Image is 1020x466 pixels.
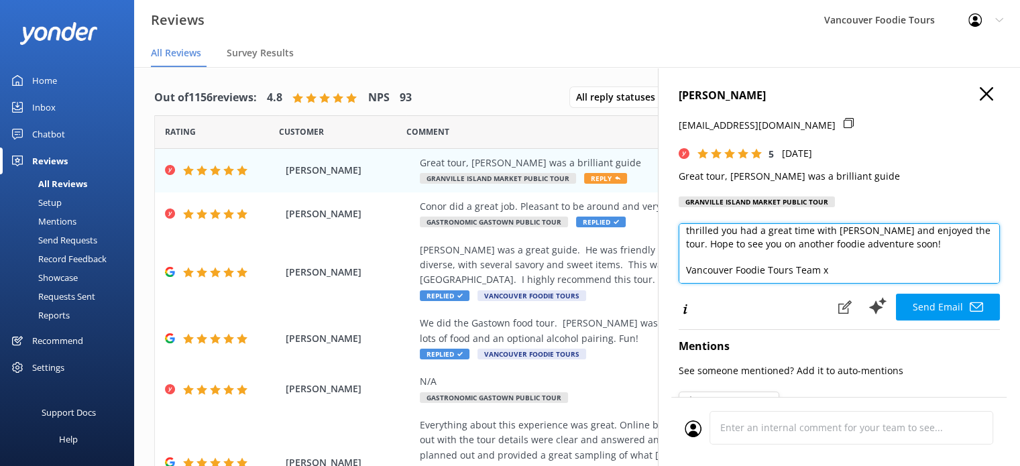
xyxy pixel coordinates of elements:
[679,169,1000,184] p: Great tour, [PERSON_NAME] was a brilliant guide
[8,231,97,249] div: Send Requests
[32,67,57,94] div: Home
[679,196,835,207] div: Granville Island Market Public Tour
[32,121,65,148] div: Chatbot
[679,87,1000,105] h4: [PERSON_NAME]
[368,89,390,107] h4: NPS
[769,148,774,160] span: 5
[286,207,413,221] span: [PERSON_NAME]
[267,89,282,107] h4: 4.8
[576,90,663,105] span: All reply statuses
[8,306,70,325] div: Reports
[8,306,134,325] a: Reports
[584,173,627,184] span: Reply
[8,287,134,306] a: Requests Sent
[420,173,576,184] span: Granville Island Market Public Tour
[32,94,56,121] div: Inbox
[8,174,134,193] a: All Reviews
[8,174,87,193] div: All Reviews
[685,420,701,437] img: user_profile.svg
[8,193,134,212] a: Setup
[679,338,1000,355] h4: Mentions
[980,87,993,102] button: Close
[227,46,294,60] span: Survey Results
[782,146,812,161] p: [DATE]
[286,331,413,346] span: [PERSON_NAME]
[576,217,626,227] span: Replied
[420,243,909,288] div: [PERSON_NAME] was a great guide. He was friendly and knowledgeable. The food was excellent and qu...
[286,163,413,178] span: [PERSON_NAME]
[8,268,134,287] a: Showcase
[420,217,568,227] span: Gastronomic Gastown Public Tour
[420,392,568,403] span: Gastronomic Gastown Public Tour
[8,249,134,268] a: Record Feedback
[896,294,1000,321] button: Send Email
[8,212,134,231] a: Mentions
[420,199,909,214] div: Conor did a great job. Pleasant to be around and very knowledgeable
[286,265,413,280] span: [PERSON_NAME]
[400,89,412,107] h4: 93
[279,125,324,138] span: Date
[8,249,107,268] div: Record Feedback
[32,327,83,354] div: Recommend
[8,287,95,306] div: Requests Sent
[477,290,586,301] span: Vancouver Foodie Tours
[42,399,96,426] div: Support Docs
[679,223,1000,284] textarea: Hi [PERSON_NAME], thank you for your wonderful feedback! We’re thrilled you had a great time with...
[477,349,586,359] span: Vancouver Foodie Tours
[20,22,97,44] img: yonder-white-logo.png
[679,363,1000,378] p: See someone mentioned? Add it to auto-mentions
[8,193,62,212] div: Setup
[406,125,449,138] span: Question
[151,9,205,31] h3: Reviews
[8,231,134,249] a: Send Requests
[420,290,469,301] span: Replied
[420,374,909,389] div: N/A
[8,212,76,231] div: Mentions
[420,349,469,359] span: Replied
[679,392,779,412] button: Team Mentions
[8,268,78,287] div: Showcase
[59,426,78,453] div: Help
[154,89,257,107] h4: Out of 1156 reviews:
[151,46,201,60] span: All Reviews
[679,118,836,133] p: [EMAIL_ADDRESS][DOMAIN_NAME]
[420,316,909,346] div: We did the Gastown food tour. [PERSON_NAME] was a great tour guide. It was an enjoyable 3 hours w...
[420,156,909,170] div: Great tour, [PERSON_NAME] was a brilliant guide
[32,354,64,381] div: Settings
[286,382,413,396] span: [PERSON_NAME]
[165,125,196,138] span: Date
[32,148,68,174] div: Reviews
